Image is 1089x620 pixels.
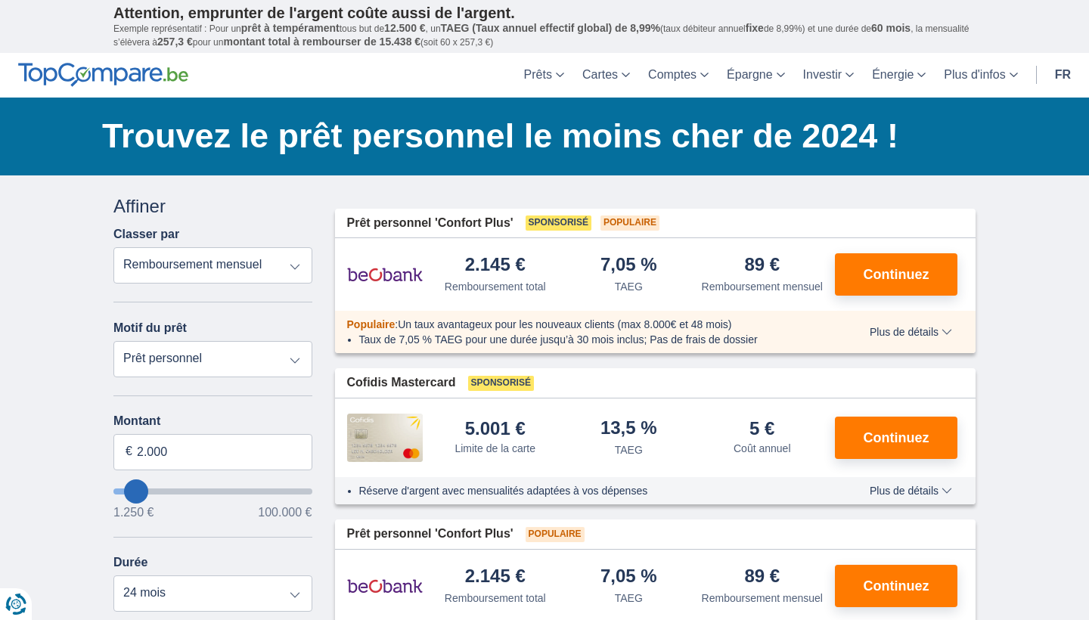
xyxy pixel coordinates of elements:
span: 257,3 € [157,36,193,48]
span: € [126,443,132,460]
div: 2.145 € [465,567,526,587]
a: Comptes [639,53,718,98]
span: Plus de détails [870,327,952,337]
span: Plus de détails [870,485,952,496]
div: Remboursement total [445,591,546,606]
input: wantToBorrow [113,488,312,494]
div: 89 € [744,256,780,276]
label: Motif du prêt [113,321,187,335]
a: Épargne [718,53,794,98]
span: TAEG (Taux annuel effectif global) de 8,99% [441,22,660,34]
span: Sponsorisé [468,376,534,391]
span: Continuez [864,431,929,445]
div: TAEG [615,279,643,294]
span: Populaire [526,527,585,542]
a: Cartes [573,53,639,98]
span: Cofidis Mastercard [347,374,456,392]
button: Continuez [835,253,957,296]
h1: Trouvez le prêt personnel le moins cher de 2024 ! [102,113,976,160]
a: Prêts [515,53,573,98]
div: 2.145 € [465,256,526,276]
span: Continuez [864,579,929,593]
a: Plus d'infos [935,53,1026,98]
div: TAEG [615,591,643,606]
div: Limite de la carte [455,441,535,456]
span: Populaire [600,215,659,231]
div: 5.001 € [465,420,526,438]
div: TAEG [615,442,643,457]
img: pret personnel Beobank [347,256,423,293]
span: Prêt personnel 'Confort Plus' [347,215,513,232]
span: Un taux avantageux pour les nouveaux clients (max 8.000€ et 48 mois) [398,318,731,330]
span: Continuez [864,268,929,281]
div: 89 € [744,567,780,587]
p: Attention, emprunter de l'argent coûte aussi de l'argent. [113,4,976,22]
span: montant total à rembourser de 15.438 € [223,36,420,48]
div: 13,5 % [600,419,657,439]
a: Énergie [863,53,935,98]
span: 100.000 € [258,507,312,519]
button: Continuez [835,417,957,459]
div: 7,05 % [600,256,657,276]
label: Durée [113,556,147,569]
div: Affiner [113,194,312,219]
div: : [335,317,838,332]
div: 7,05 % [600,567,657,587]
div: Remboursement total [445,279,546,294]
span: prêt à tempérament [241,22,340,34]
a: Investir [794,53,864,98]
label: Classer par [113,228,179,241]
span: 1.250 € [113,507,154,519]
img: pret personnel Beobank [347,567,423,605]
div: Remboursement mensuel [702,279,823,294]
img: pret personnel Cofidis CC [347,414,423,462]
span: Sponsorisé [526,215,591,231]
button: Plus de détails [858,485,963,497]
button: Continuez [835,565,957,607]
span: Populaire [347,318,396,330]
a: fr [1046,53,1080,98]
span: 60 mois [871,22,911,34]
div: 5 € [749,420,774,438]
span: 12.500 € [384,22,426,34]
div: Coût annuel [734,441,791,456]
li: Réserve d'argent avec mensualités adaptées à vos dépenses [359,483,826,498]
label: Montant [113,414,312,428]
button: Plus de détails [858,326,963,338]
span: Prêt personnel 'Confort Plus' [347,525,513,543]
div: Remboursement mensuel [702,591,823,606]
span: fixe [746,22,764,34]
img: TopCompare [18,63,188,87]
p: Exemple représentatif : Pour un tous but de , un (taux débiteur annuel de 8,99%) et une durée de ... [113,22,976,49]
li: Taux de 7,05 % TAEG pour une durée jusqu’à 30 mois inclus; Pas de frais de dossier [359,332,826,347]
